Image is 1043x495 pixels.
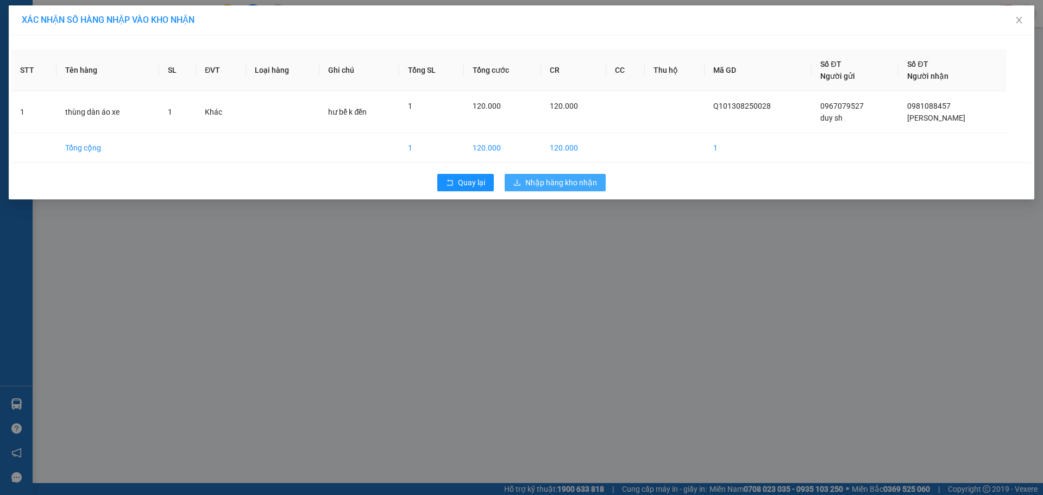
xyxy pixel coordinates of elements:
span: close [1015,16,1023,24]
th: Thu hộ [645,49,705,91]
span: rollback [446,179,454,187]
td: 1 [705,133,812,163]
th: ĐVT [196,49,246,91]
button: rollbackQuay lại [437,174,494,191]
span: [PERSON_NAME] [907,114,965,122]
span: download [513,179,521,187]
span: Quay lại [458,177,485,189]
li: [STREET_ADDRESS][PERSON_NAME]. [GEOGRAPHIC_DATA], Tỉnh [GEOGRAPHIC_DATA] [102,27,454,40]
button: downloadNhập hàng kho nhận [505,174,606,191]
th: Loại hàng [246,49,320,91]
span: 120.000 [550,102,578,110]
td: Tổng cộng [56,133,159,163]
b: GỬI : PV Gò Dầu [14,79,122,97]
th: CR [541,49,606,91]
button: Close [1004,5,1034,36]
span: Người nhận [907,72,948,80]
span: Người gửi [820,72,855,80]
th: Tổng SL [399,49,464,91]
span: Số ĐT [907,60,928,68]
span: XÁC NHẬN SỐ HÀNG NHẬP VÀO KHO NHẬN [22,15,194,25]
span: hư bể k đền [328,108,367,116]
td: Khác [196,91,246,133]
li: Hotline: 1900 8153 [102,40,454,54]
span: 0981088457 [907,102,951,110]
td: thùng dàn áo xe [56,91,159,133]
span: Q101308250028 [713,102,771,110]
td: 120.000 [464,133,541,163]
span: 0967079527 [820,102,864,110]
td: 120.000 [541,133,606,163]
span: 120.000 [473,102,501,110]
span: Nhập hàng kho nhận [525,177,597,189]
th: SL [159,49,197,91]
th: Mã GD [705,49,812,91]
img: logo.jpg [14,14,68,68]
span: Số ĐT [820,60,841,68]
td: 1 [399,133,464,163]
span: duy sh [820,114,843,122]
th: Tổng cước [464,49,541,91]
th: CC [606,49,645,91]
th: STT [11,49,56,91]
th: Tên hàng [56,49,159,91]
th: Ghi chú [319,49,399,91]
td: 1 [11,91,56,133]
span: 1 [168,108,172,116]
span: 1 [408,102,412,110]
